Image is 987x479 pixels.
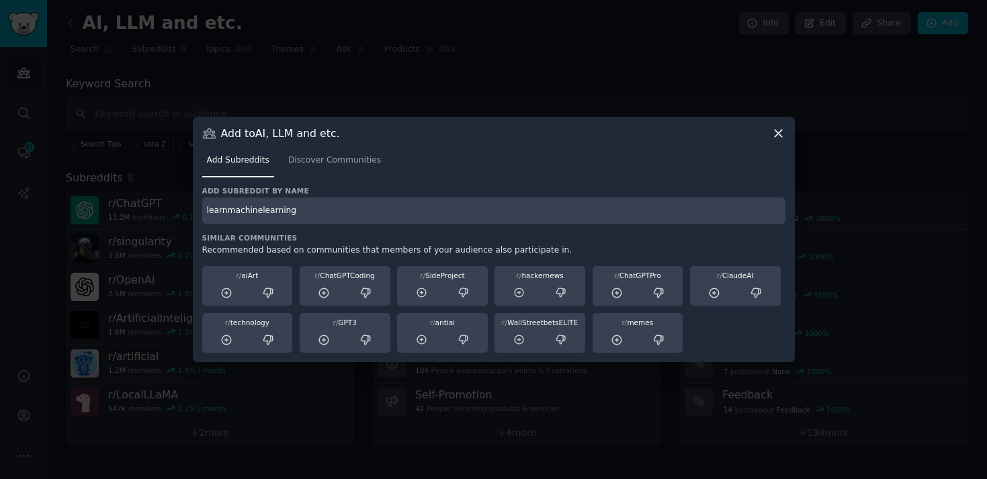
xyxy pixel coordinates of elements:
[402,271,483,280] div: SideProject
[499,271,581,280] div: hackernews
[314,271,320,279] span: r/
[202,150,274,177] a: Add Subreddits
[202,186,785,195] h3: Add subreddit by name
[502,318,507,326] span: r/
[225,318,230,326] span: r/
[420,271,425,279] span: r/
[207,271,288,280] div: aiArt
[614,271,619,279] span: r/
[236,271,241,279] span: r/
[695,271,776,280] div: ClaudeAI
[597,318,679,327] div: memes
[597,271,679,280] div: ChatGPTPro
[207,318,288,327] div: technology
[304,318,386,327] div: GPT3
[221,126,340,140] h3: Add to AI, LLM and etc.
[517,271,522,279] span: r/
[402,318,483,327] div: antiai
[202,198,785,224] input: Enter subreddit name and press enter
[499,318,581,327] div: WallStreetbetsELITE
[304,271,386,280] div: ChatGPTCoding
[430,318,435,326] span: r/
[202,245,785,257] div: Recommended based on communities that members of your audience also participate in.
[717,271,722,279] span: r/
[333,318,338,326] span: r/
[288,155,381,167] span: Discover Communities
[207,155,269,167] span: Add Subreddits
[202,233,785,243] h3: Similar Communities
[284,150,386,177] a: Discover Communities
[622,318,628,326] span: r/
